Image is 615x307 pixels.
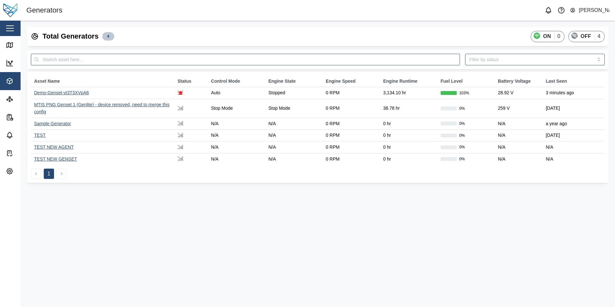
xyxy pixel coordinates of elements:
div: Generators [26,5,62,16]
h3: Total Generators [42,32,98,42]
div: 0 hr [383,132,434,139]
div: 0 [557,33,560,41]
div: 28.92 V [498,89,539,97]
th: Battery Voltage [495,76,543,87]
div: 0% [459,106,465,112]
td: [DATE] [543,99,605,118]
th: Engine Runtime [380,76,437,87]
div: 3,134.10 hr [383,89,434,97]
div: 0 RPM [326,156,377,163]
th: Control Mode [208,76,265,87]
div: N/A [498,132,539,139]
a: Demo-Genset-vt3T3XVpA6 [34,90,89,95]
a: Sample Generator [34,121,71,126]
div: Stop Mode [211,105,262,112]
a: TEST NEW GENSET [34,156,77,162]
div: N/A [268,132,319,139]
div: N/A [211,120,262,127]
div: 0 RPM [326,105,377,112]
th: Fuel Level [437,76,495,87]
div: 0 hr [383,144,434,151]
div: 0% [459,121,465,127]
div: N/A [268,156,319,163]
div: Stop Mode [268,105,319,112]
div: Map [17,42,31,49]
div: 0 RPM [326,132,377,139]
div: N/A [498,120,539,127]
div: 0% [459,156,465,162]
td: [DATE] [543,130,605,142]
div: OFF [581,33,591,41]
input: Filter by status [465,54,605,65]
div: 103% [459,90,469,96]
div: Dashboard [17,60,44,67]
th: Engine Speed [323,76,380,87]
div: Auto [211,89,262,97]
img: Main Logo [3,3,17,17]
div: Reports [17,114,38,121]
input: Search asset here... [31,54,460,65]
div: Assets [17,78,35,85]
div: [PERSON_NAME] [579,6,610,14]
div: 0 hr [383,120,434,127]
div: Settings [17,168,38,175]
div: 0 RPM [326,120,377,127]
th: Engine State [265,76,322,87]
div: N/A [498,144,539,151]
div: 0 RPM [326,144,377,151]
td: 3 minutes ago [543,87,605,99]
div: Sites [17,96,32,103]
div: 0 RPM [326,89,377,97]
div: ON [543,33,551,41]
a: TEST [34,133,46,138]
div: 38.78 hr [383,105,434,112]
td: a year ago [543,118,605,130]
div: N/A [268,144,319,151]
td: N/A [543,153,605,165]
div: Tasks [17,150,33,157]
div: 0 hr [383,156,434,163]
div: Stopped [268,89,319,97]
a: TEST NEW AGENT [34,144,74,150]
th: Last Seen [543,76,605,87]
td: N/A [543,141,605,153]
span: 4 [107,33,109,40]
div: 0% [459,133,465,139]
button: 1 [44,169,54,179]
div: Alarms [17,132,36,139]
div: N/A [268,120,319,127]
th: Status [174,76,208,87]
div: N/A [211,156,262,163]
a: MTIS PNG Genset 1 (Genlite) - device removed, need to merge this config [34,102,170,114]
div: N/A [211,144,262,151]
div: 4 [598,33,601,41]
th: Asset Name [31,76,174,87]
button: [PERSON_NAME] [570,6,610,15]
div: 259 V [498,105,539,112]
div: 0% [459,144,465,150]
div: N/A [211,132,262,139]
div: N/A [498,156,539,163]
